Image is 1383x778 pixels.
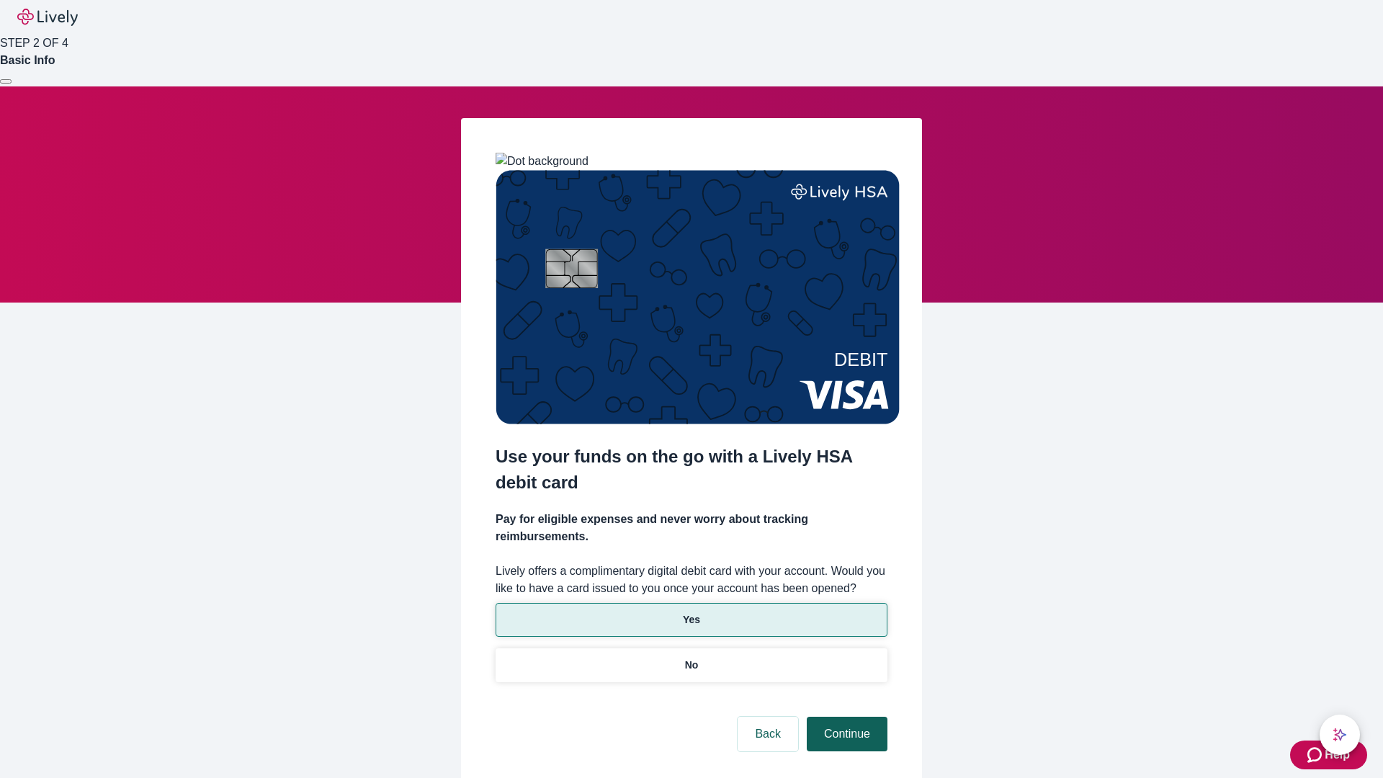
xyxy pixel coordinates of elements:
button: Zendesk support iconHelp [1290,741,1367,769]
img: Debit card [496,170,900,424]
span: Help [1325,746,1350,764]
h2: Use your funds on the go with a Lively HSA debit card [496,444,887,496]
button: No [496,648,887,682]
img: Dot background [496,153,588,170]
p: No [685,658,699,673]
button: Back [738,717,798,751]
h4: Pay for eligible expenses and never worry about tracking reimbursements. [496,511,887,545]
button: chat [1320,715,1360,755]
img: Lively [17,9,78,26]
button: Continue [807,717,887,751]
svg: Zendesk support icon [1307,746,1325,764]
button: Yes [496,603,887,637]
svg: Lively AI Assistant [1333,728,1347,742]
p: Yes [683,612,700,627]
label: Lively offers a complimentary digital debit card with your account. Would you like to have a card... [496,563,887,597]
